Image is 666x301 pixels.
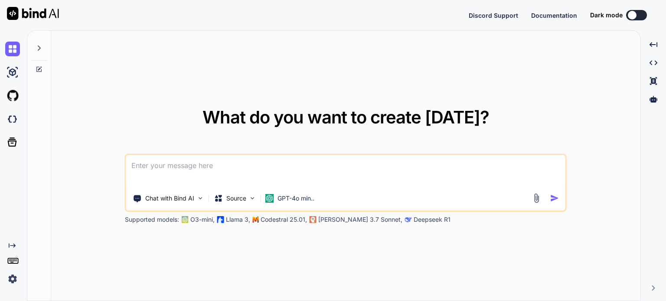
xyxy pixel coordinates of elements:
button: Discord Support [469,11,518,20]
img: claude [405,216,412,223]
p: Llama 3, [226,215,250,224]
img: githubLight [5,88,20,103]
img: ai-studio [5,65,20,80]
img: Bind AI [7,7,59,20]
img: GPT-4 [182,216,189,223]
p: O3-mini, [190,215,215,224]
img: claude [310,216,317,223]
img: settings [5,272,20,286]
img: Pick Tools [197,194,204,202]
span: What do you want to create [DATE]? [202,107,489,128]
img: chat [5,42,20,56]
img: icon [550,194,559,203]
p: GPT-4o min.. [277,194,314,203]
p: Chat with Bind AI [145,194,194,203]
button: Documentation [531,11,577,20]
img: Pick Models [249,194,256,202]
p: [PERSON_NAME] 3.7 Sonnet, [318,215,402,224]
span: Dark mode [590,11,623,19]
img: Llama2 [217,216,224,223]
p: Deepseek R1 [414,215,451,224]
p: Supported models: [125,215,179,224]
span: Discord Support [469,12,518,19]
img: Mistral-AI [253,217,259,223]
p: Source [226,194,246,203]
img: GPT-4o mini [265,194,274,203]
img: attachment [532,193,542,203]
img: darkCloudIdeIcon [5,112,20,126]
p: Codestral 25.01, [261,215,307,224]
span: Documentation [531,12,577,19]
